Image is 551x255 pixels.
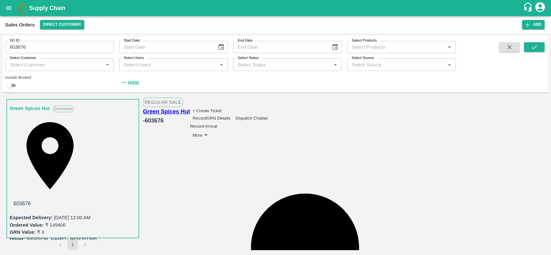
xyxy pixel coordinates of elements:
[193,108,222,113] button: + Create Ticket
[193,116,230,121] button: RecordGRN Details
[29,4,523,13] a: Supply Chain
[235,60,329,69] input: Select Status
[119,41,212,53] input: Start Date
[10,215,53,220] label: Expected Delivery :
[40,20,84,29] button: Select DC
[445,43,454,51] button: Open
[5,41,114,53] input: Enter SO ID
[238,55,259,61] label: Select Status
[5,21,35,29] div: Sales Orders
[329,41,341,53] button: Choose date
[128,80,139,85] strong: Hide
[190,124,217,129] button: Record Arrival
[143,98,183,107] span: Regular Sale
[193,131,210,139] button: More
[26,237,97,242] label: [PERSON_NAME] - 9834761995
[143,107,190,116] a: Green Spices Hut
[67,240,78,250] button: page 1
[10,55,36,61] label: Select Customer
[349,60,443,69] input: Select Source
[10,104,50,113] a: Green Spices Hut
[352,55,374,61] label: Select Source
[10,237,25,242] label: Driver:
[1,1,16,15] button: open drawer
[124,38,140,43] label: Start Date
[10,38,19,43] label: SO ID
[238,38,252,43] label: End Date
[10,222,44,228] label: Ordered Value:
[45,222,66,228] label: ₹ 149400
[523,2,534,14] div: customer-support
[121,60,215,69] input: Select Users
[522,20,545,29] button: Add
[54,215,91,220] label: [DATE] 12:00 AM
[53,105,74,112] p: Commission
[37,230,44,235] label: ₹ 0
[349,43,443,51] input: Select Products
[233,41,326,53] input: End Date
[124,55,144,61] label: Select Users
[215,41,227,53] button: Choose date
[5,74,114,80] div: Include Booked
[54,240,91,250] nav: pagination navigation
[445,61,454,69] button: Open
[331,61,340,69] button: Open
[29,5,65,11] b: Supply Chain
[534,1,546,15] div: account of current user
[217,61,226,69] button: Open
[10,230,36,235] label: GRN Value:
[103,61,112,69] button: Open
[143,116,190,125] h6: - 603676
[10,196,136,211] div: 603676
[119,77,141,88] button: Hide
[352,38,377,43] label: Select Products
[16,2,29,15] img: logo
[7,60,101,69] input: Select Customer
[236,116,268,121] button: Dispatch Challan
